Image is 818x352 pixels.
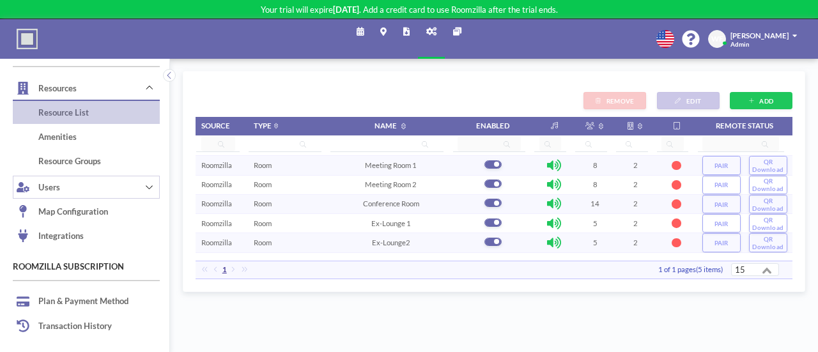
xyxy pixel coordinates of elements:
[201,199,232,208] span: Roomzilla
[13,200,114,223] h4: Map Configuration
[583,92,646,109] button: REMOVE
[593,180,598,188] span: 8
[201,161,232,169] span: Roomzilla
[615,176,656,194] td: 2
[13,261,160,272] h4: Roomzilla Subscription
[254,180,272,188] span: Room
[13,224,90,247] h4: Integrations
[749,156,787,174] button: QR Download
[658,265,696,273] span: 1 of 1 pages
[749,233,787,252] button: QR Download
[372,238,410,247] span: Ex-Lounge2
[749,176,787,194] button: QR Download
[702,214,741,233] button: PAIR
[730,40,750,48] span: Admin
[374,121,397,130] span: Name
[13,149,160,174] a: Resource Groups
[696,265,723,273] span: (5 items)
[13,149,107,172] h4: Resource Groups
[201,219,232,227] span: Roomzilla
[733,264,748,275] span: 15
[716,121,773,130] span: Remote status
[365,180,417,188] span: Meeting Room 2
[702,195,741,213] button: PAIR
[38,83,77,93] h4: Resources
[593,219,598,227] span: 5
[371,219,411,227] span: Ex-Lounge 1
[363,199,419,208] span: Conference Room
[365,161,417,169] span: Meeting Room 1
[13,125,160,149] a: Amenities
[759,97,773,105] span: ADD
[702,176,741,194] button: PAIR
[615,233,656,252] td: 2
[13,200,160,224] a: Map Configuration
[13,289,160,314] a: Plan & Payment Method
[201,121,230,130] span: Source
[732,264,778,280] div: Search for option
[702,233,741,252] button: PAIR
[476,121,510,130] span: Enabled
[13,314,160,339] a: Transaction History
[657,92,720,109] button: EDIT
[749,214,787,233] button: QR Download
[17,29,38,50] img: organization-logo
[749,195,787,213] button: QR Download
[748,264,757,278] input: Search for option
[730,92,792,109] button: ADD
[13,224,160,249] a: Integrations
[218,265,231,274] span: 1
[254,238,272,247] span: Room
[13,289,135,312] h4: Plan & Payment Method
[702,156,741,174] button: PAIR
[615,155,656,175] td: 2
[13,314,118,337] h4: Transaction History
[13,75,160,101] button: Resources
[254,121,272,130] span: Type
[13,101,160,125] a: Resource List
[686,97,701,105] span: EDIT
[593,161,598,169] span: 8
[254,219,272,227] span: Room
[730,31,789,40] span: [PERSON_NAME]
[606,97,634,105] span: REMOVE
[593,238,598,247] span: 5
[201,180,232,188] span: Roomzilla
[13,125,83,148] h4: Amenities
[615,194,656,214] td: 2
[615,214,656,233] td: 2
[590,199,599,208] span: 14
[333,4,359,15] b: [DATE]
[201,238,232,247] span: Roomzilla
[254,161,272,169] span: Room
[13,174,160,200] button: Users
[711,34,723,43] span: WF
[254,199,272,208] span: Room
